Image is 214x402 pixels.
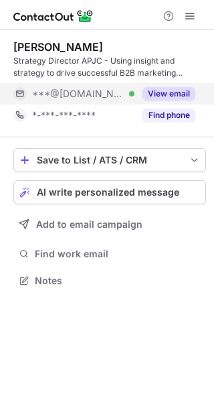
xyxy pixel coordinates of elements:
[142,87,195,100] button: Reveal Button
[13,212,206,237] button: Add to email campaign
[36,219,142,230] span: Add to email campaign
[35,275,201,287] span: Notes
[13,8,94,24] img: ContactOut v5.3.10
[142,109,195,122] button: Reveal Button
[37,187,179,198] span: AI write personalized message
[13,148,206,172] button: save-profile-one-click
[13,271,206,290] button: Notes
[37,155,183,165] div: Save to List / ATS / CRM
[13,245,206,263] button: Find work email
[32,88,124,100] span: ***@[DOMAIN_NAME]
[13,55,206,79] div: Strategy Director APJC - Using insight and strategy to drive successful B2B marketing programmes
[13,40,103,54] div: [PERSON_NAME]
[13,180,206,204] button: AI write personalized message
[35,248,201,260] span: Find work email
